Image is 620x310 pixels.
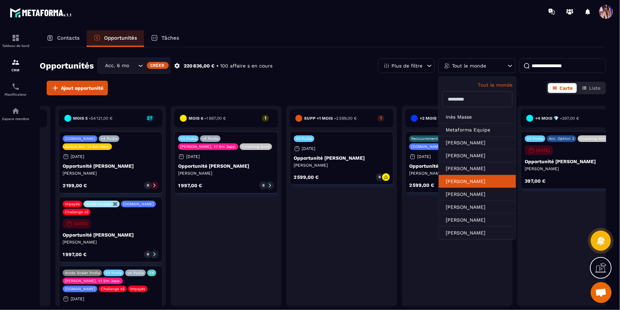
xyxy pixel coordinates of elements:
p: [DATE] [74,221,88,226]
p: V3 Podia [180,136,197,141]
p: V3 Podia [105,271,122,275]
p: 397,00 € [525,178,546,183]
span: Carte [559,85,573,91]
span: Ajout opportunité [61,85,103,92]
p: Opportunité [PERSON_NAME] [63,232,159,238]
p: CRM [2,68,30,72]
p: Accès coupés ✖️ [86,202,118,206]
p: Plus de filtre [391,63,422,68]
img: formation [11,58,20,66]
button: Carte [548,83,577,93]
span: Liste [589,85,601,91]
p: 220 836,00 € [184,63,215,69]
p: Coaching book [242,144,270,149]
h6: Mois 6 - [189,116,226,121]
li: [PERSON_NAME] [439,188,516,201]
p: 100 affaire s en cours [220,63,272,69]
h6: +2 mois ❤️ - [420,116,467,121]
p: Opportunité [PERSON_NAME] [63,163,159,169]
span: 1 997,00 € [206,116,226,121]
li: [PERSON_NAME] [439,214,516,226]
p: 2 199,00 € [63,183,87,188]
p: Espace membre [2,117,30,121]
p: Accès Scaler Podia [65,271,100,275]
p: 1 997,00 € [63,252,87,257]
p: Coaching book [580,136,608,141]
p: 1 [377,116,384,120]
input: Search for option [129,62,136,70]
p: [DOMAIN_NAME] [65,287,95,291]
p: Opportunité [PERSON_NAME] [409,163,505,169]
p: Opportunités [104,35,137,41]
li: [PERSON_NAME] [439,149,516,162]
span: Acc. 6 mois - 3 appels [104,62,129,70]
p: [PERSON_NAME] [409,170,505,176]
p: [DATE] [302,146,315,151]
li: Metaforma Equipe [439,124,516,136]
span: 2 599,00 € [336,116,357,121]
p: Opportunité [PERSON_NAME] [294,155,390,161]
p: V3 Podia [296,136,312,141]
p: Tout le monde [452,63,486,68]
li: [PERSON_NAME] [439,136,516,149]
img: logo [10,6,72,19]
p: [PERSON_NAME] [63,170,159,176]
p: [PERSON_NAME] [294,162,390,168]
p: Tout le monde [442,82,512,88]
p: [PERSON_NAME]. 1:1 6m 3app. [65,279,121,283]
p: Challenge s5 [101,287,125,291]
p: X8 [149,271,154,275]
div: Search for option [97,58,170,74]
h2: Opportunités [40,59,94,73]
p: [PERSON_NAME]. 1:1 6m 3app. [180,144,236,149]
a: Tâches [144,30,186,47]
a: Contacts [40,30,87,47]
p: Contacts [57,35,80,41]
p: [DATE] [536,148,550,153]
a: Opportunités [87,30,144,47]
p: 0 [147,183,149,188]
img: scheduler [11,82,20,91]
a: automationsautomationsEspace membre [2,102,30,126]
a: formationformationCRM [2,53,30,77]
p: Tâches [161,35,179,41]
p: Impayés [130,287,145,291]
p: Challenge s5 [65,210,88,214]
li: [PERSON_NAME] [439,162,516,175]
p: [DATE] [71,154,84,159]
a: Ouvrir le chat [591,282,612,303]
button: Liste [578,83,605,93]
p: Aurore Acc. 1:1 6m 3app. [65,144,110,149]
button: Ajout opportunité [47,81,108,95]
p: 0 [379,175,381,180]
li: [PERSON_NAME] [439,175,516,188]
img: automations [11,107,20,115]
a: formationformationTableau de bord [2,29,30,53]
img: formation [11,34,20,42]
p: [PERSON_NAME] [178,170,274,176]
p: 2 599,00 € [409,183,434,188]
span: 54 121,00 € [91,116,112,121]
p: [DATE] [71,296,84,301]
li: [PERSON_NAME] [439,201,516,214]
p: 1 [262,116,269,120]
div: Créer [147,62,169,69]
p: 27 [146,116,153,120]
p: • [216,63,218,69]
p: 0 [147,252,149,257]
p: Impayés [65,202,80,206]
li: [PERSON_NAME] [439,226,516,239]
p: 1 997,00 € [178,183,202,188]
p: [DOMAIN_NAME] [65,136,95,141]
p: v4 Podia [101,136,117,141]
p: Acc. Option 2 [549,136,574,141]
p: Planificateur [2,93,30,96]
p: 0 [262,183,264,188]
p: v4 Podia [202,136,218,141]
p: [PERSON_NAME] [63,239,159,245]
p: [DOMAIN_NAME] [123,202,154,206]
h6: Supp +1 mois - [304,116,357,121]
p: v4 Podia [127,271,144,275]
a: schedulerschedulerPlanificateur [2,77,30,102]
p: Tableau de bord [2,44,30,48]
